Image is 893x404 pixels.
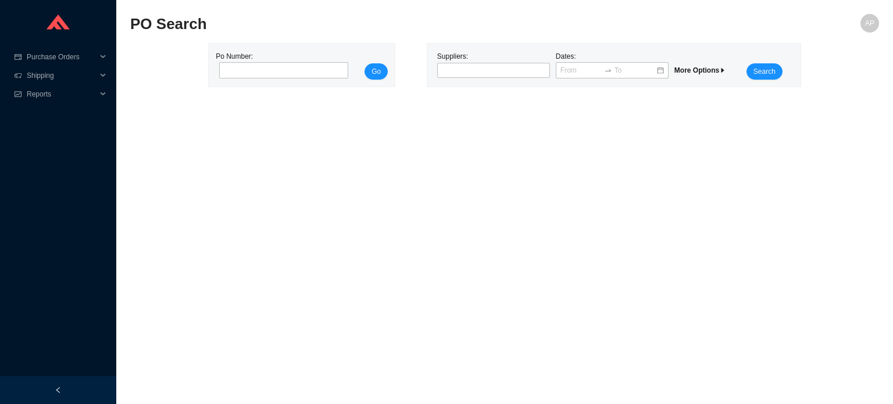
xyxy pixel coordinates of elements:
[604,66,612,74] span: swap-right
[372,66,381,77] span: Go
[365,63,388,80] button: Go
[130,14,692,34] h2: PO Search
[27,85,97,103] span: Reports
[27,66,97,85] span: Shipping
[434,51,553,80] div: Suppliers:
[615,65,656,76] input: To
[216,51,345,80] div: Po Number:
[27,48,97,66] span: Purchase Orders
[14,53,22,60] span: credit-card
[746,63,783,80] button: Search
[865,14,874,33] span: AP
[674,66,726,74] span: More Options
[753,66,776,77] span: Search
[719,67,726,74] span: caret-right
[14,91,22,98] span: fund
[553,51,671,80] div: Dates:
[604,66,612,74] span: to
[55,387,62,394] span: left
[560,65,602,76] input: From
